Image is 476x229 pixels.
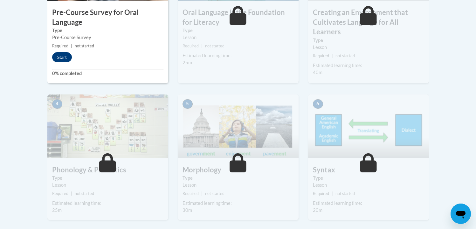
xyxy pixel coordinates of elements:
[313,44,424,51] div: Lesson
[52,207,62,213] span: 25m
[52,200,163,207] div: Estimated learning time:
[183,34,294,41] div: Lesson
[52,70,163,77] label: 0% completed
[47,94,168,158] img: Course Image
[205,44,224,48] span: not started
[183,191,199,196] span: Required
[183,27,294,34] label: Type
[313,175,424,182] label: Type
[183,175,294,182] label: Type
[52,182,163,189] div: Lesson
[47,8,168,27] h3: Pre-Course Survey for Oral Language
[313,200,424,207] div: Estimated learning time:
[313,53,329,58] span: Required
[313,62,424,69] div: Estimated learning time:
[308,94,429,158] img: Course Image
[205,191,224,196] span: not started
[332,191,333,196] span: |
[75,44,94,48] span: not started
[313,99,323,109] span: 6
[178,94,299,158] img: Course Image
[335,53,355,58] span: not started
[52,175,163,182] label: Type
[335,191,355,196] span: not started
[183,182,294,189] div: Lesson
[183,44,199,48] span: Required
[332,53,333,58] span: |
[308,8,429,37] h3: Creating an Environment that Cultivates Language for All Learners
[47,165,168,175] h3: Phonology & Phonetics
[183,52,294,59] div: Estimated learning time:
[308,165,429,175] h3: Syntax
[75,191,94,196] span: not started
[178,165,299,175] h3: Morphology
[201,44,203,48] span: |
[52,34,163,41] div: Pre-Course Survey
[313,182,424,189] div: Lesson
[451,204,471,224] iframe: Button to launch messaging window
[52,99,62,109] span: 4
[52,52,72,62] button: Start
[183,207,192,213] span: 30m
[52,44,68,48] span: Required
[313,191,329,196] span: Required
[313,207,322,213] span: 20m
[201,191,203,196] span: |
[183,60,192,65] span: 25m
[71,191,72,196] span: |
[183,99,193,109] span: 5
[178,8,299,27] h3: Oral Language is the Foundation for Literacy
[313,70,322,75] span: 40m
[183,200,294,207] div: Estimated learning time:
[313,37,424,44] label: Type
[52,27,163,34] label: Type
[71,44,72,48] span: |
[52,191,68,196] span: Required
